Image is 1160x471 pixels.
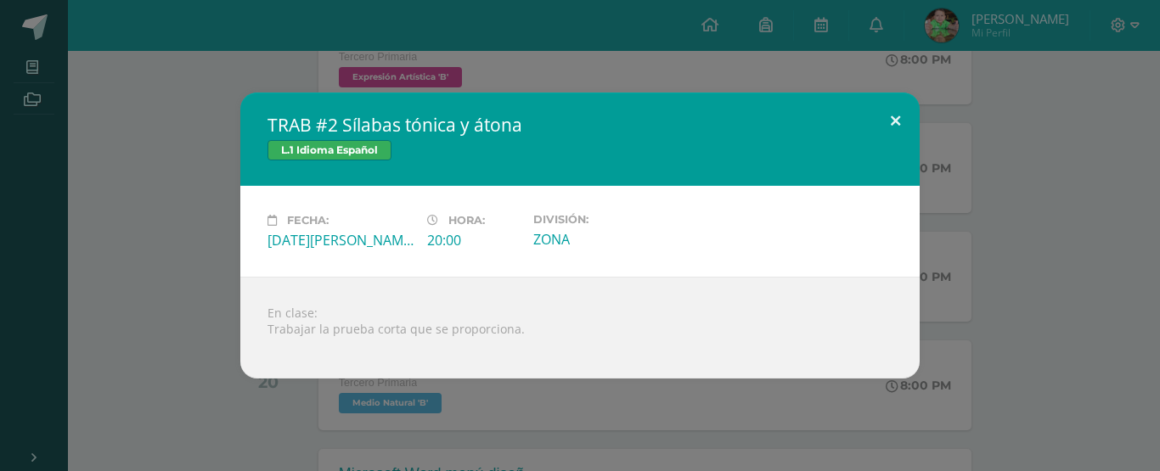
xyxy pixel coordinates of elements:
[240,277,920,378] div: En clase: Trabajar la prueba corta que se proporciona.
[448,214,485,227] span: Hora:
[287,214,329,227] span: Fecha:
[533,230,679,249] div: ZONA
[267,140,391,160] span: L.1 Idioma Español
[267,231,414,250] div: [DATE][PERSON_NAME]
[533,213,679,226] label: División:
[267,113,893,137] h2: TRAB #2 Sílabas tónica y átona
[427,231,520,250] div: 20:00
[871,93,920,150] button: Close (Esc)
